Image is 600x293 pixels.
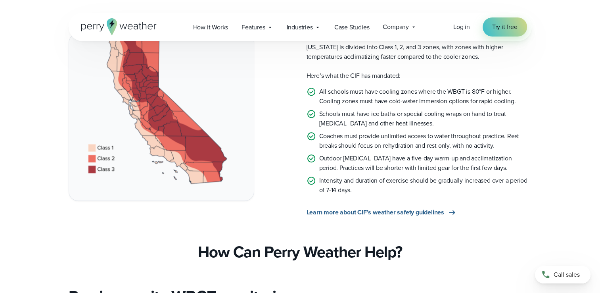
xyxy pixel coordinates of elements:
[383,22,409,32] span: Company
[554,270,580,280] span: Call sales
[328,19,376,35] a: Case Studies
[453,22,470,31] span: Log in
[307,208,444,217] span: Learn more about CIF’s weather safety guidelines
[242,23,265,32] span: Features
[307,71,532,81] p: Here’s what the CIF has mandated:
[193,23,228,32] span: How it Works
[319,131,532,150] p: Coaches must provide unlimited access to water throughout practice. Rest breaks should focus on r...
[287,23,313,32] span: Industries
[492,22,518,32] span: Try it free
[535,266,590,283] a: Call sales
[307,208,457,217] a: Learn more about CIF’s weather safety guidelines
[319,176,532,195] p: Intensity and duration of exercise should be gradually increased over a period of 7-14 days.
[186,19,235,35] a: How it Works
[319,87,532,106] p: All schools must have cooling zones where the WBGT is 80°F or higher. Cooling zones must have col...
[198,243,402,262] h3: How Can Perry Weather Help?
[307,42,532,62] p: [US_STATE] is divided into Class 1, 2, and 3 zones, with zones with higher temperatures acclimati...
[69,34,254,200] img: California WBGT Map
[483,17,527,37] a: Try it free
[334,23,370,32] span: Case Studies
[319,109,532,128] p: Schools must have ice baths or special cooling wraps on hand to treat [MEDICAL_DATA] and other he...
[319,154,532,173] p: Outdoor [MEDICAL_DATA] have a five-day warm-up and acclimatization period. Practices will be shor...
[453,22,470,32] a: Log in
